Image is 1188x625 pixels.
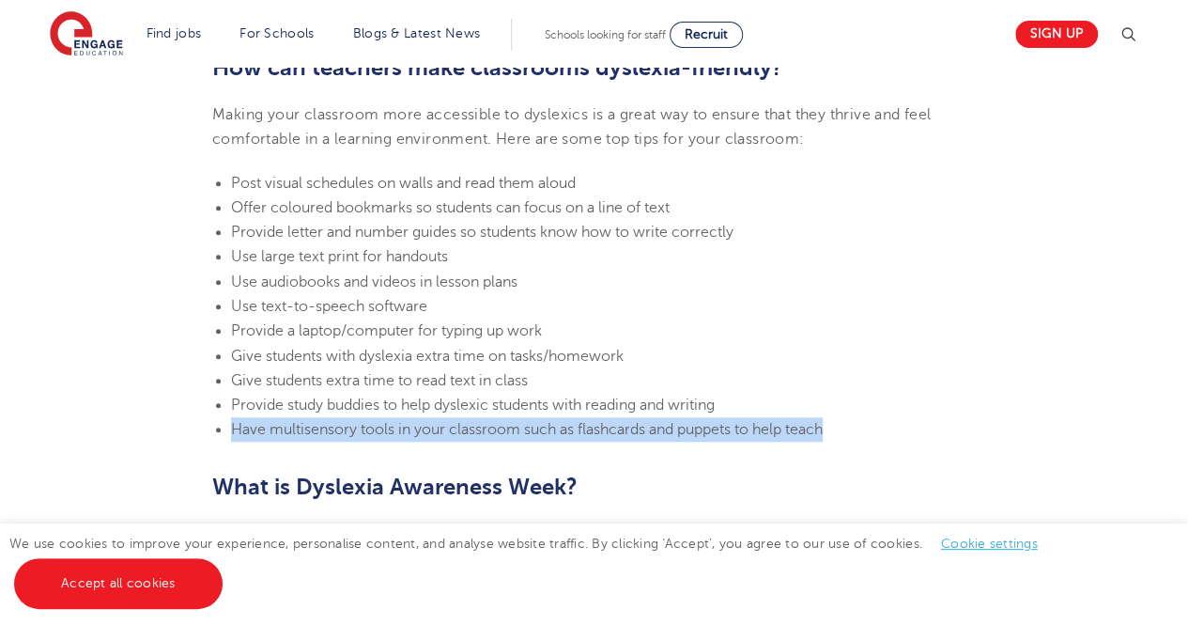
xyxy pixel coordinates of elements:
[50,11,123,58] img: Engage Education
[14,558,223,609] a: Accept all cookies
[231,397,715,414] span: Provide study buddies to help dyslexic students with reading and writing
[231,248,448,265] span: Use large text print for handouts
[685,27,728,41] span: Recruit
[231,322,542,339] span: Provide a laptop/computer for typing up work
[231,199,670,216] span: Offer coloured bookmarks so students can focus on a line of text
[231,224,733,241] span: Provide letter and number guides so students know how to write correctly
[231,175,576,192] span: Post visual schedules on walls and read them aloud
[212,474,578,500] b: What is Dyslexia Awareness Week?
[1015,21,1098,48] a: Sign up
[231,273,517,290] span: Use audiobooks and videos in lesson plans
[147,26,202,40] a: Find jobs
[239,26,314,40] a: For Schools
[231,421,823,438] span: Have multisensory tools in your classroom such as flashcards and puppets to help teach
[353,26,481,40] a: Blogs & Latest News
[231,348,624,365] span: Give students with dyslexia extra time on tasks/homework
[9,537,1057,590] span: We use cookies to improve your experience, personalise content, and analyse website traffic. By c...
[231,298,427,315] span: Use text-to-speech software
[670,22,743,48] a: Recruit
[545,28,666,41] span: Schools looking for staff
[941,537,1038,551] a: Cookie settings
[231,372,528,389] span: Give students extra time to read text in class
[212,106,931,148] span: Making your classroom more accessible to dyslexics is a great way to ensure that they thrive and ...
